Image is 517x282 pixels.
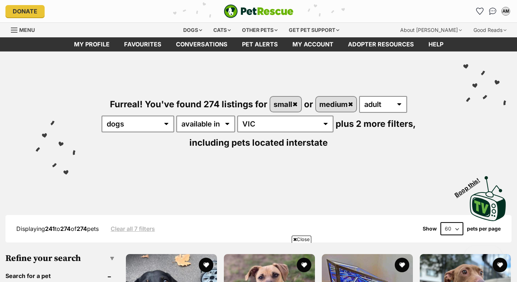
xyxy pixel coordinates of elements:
span: or [304,99,313,109]
a: Favourites [474,5,485,17]
iframe: Help Scout Beacon - Open [464,246,502,268]
a: PetRescue [224,4,294,18]
strong: 274 [77,225,87,232]
a: conversations [169,37,235,51]
span: plus 2 more filters, [336,119,415,129]
span: Furreal! You've found 274 listings for [110,99,267,109]
div: Get pet support [284,23,344,37]
strong: 241 [45,225,55,232]
strong: 274 [60,225,71,232]
span: Boop this! [454,172,487,198]
ul: Account quick links [474,5,512,17]
button: My account [500,5,512,17]
img: PetRescue TV logo [470,176,506,221]
span: Show [423,226,437,232]
div: Other pets [237,23,283,37]
img: chat-41dd97257d64d25036548639549fe6c8038ab92f7586957e7f3b1b290dea8141.svg [489,8,497,15]
div: About [PERSON_NAME] [395,23,467,37]
a: Boop this! [470,170,506,223]
div: AM [502,8,509,15]
span: including pets located interstate [189,137,328,148]
span: Displaying to of pets [16,225,99,232]
button: favourite [395,258,409,272]
a: Help [421,37,451,51]
div: Cats [208,23,236,37]
a: Menu [11,23,40,36]
img: logo-e224e6f780fb5917bec1dbf3a21bbac754714ae5b6737aabdf751b685950b380.svg [224,4,294,18]
h3: Refine your search [5,253,114,264]
div: Dogs [178,23,207,37]
a: medium [316,97,357,112]
a: Favourites [117,37,169,51]
a: My account [285,37,341,51]
a: Clear all 7 filters [111,225,155,232]
a: Adopter resources [341,37,421,51]
iframe: Advertisement [127,246,391,278]
a: Conversations [487,5,498,17]
div: Good Reads [468,23,512,37]
a: small [270,97,301,112]
label: pets per page [467,226,501,232]
a: Donate [5,5,45,17]
span: Close [292,236,311,243]
span: Menu [19,27,35,33]
a: My profile [67,37,117,51]
header: Search for a pet [5,273,114,279]
a: Pet alerts [235,37,285,51]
